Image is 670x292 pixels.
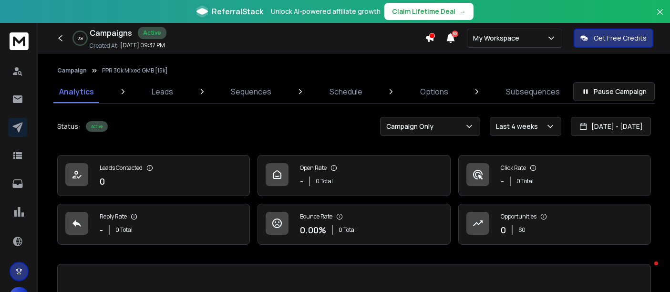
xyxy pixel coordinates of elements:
button: Get Free Credits [574,29,653,48]
a: Subsequences [500,80,566,103]
p: Leads Contacted [100,164,143,172]
p: Schedule [330,86,362,97]
p: My Workspace [473,33,523,43]
p: 0 [501,223,506,237]
p: Get Free Credits [594,33,647,43]
div: Active [86,121,108,132]
a: Click Rate-0 Total [458,155,651,196]
p: - [501,175,504,188]
span: 50 [452,31,458,37]
p: Open Rate [300,164,327,172]
p: Campaign Only [386,122,437,131]
p: 0 % [78,35,83,41]
p: Created At: [90,42,118,50]
p: 0 Total [316,177,333,185]
p: Options [420,86,448,97]
p: - [300,175,303,188]
span: ReferralStack [212,6,263,17]
a: Leads Contacted0 [57,155,250,196]
p: Subsequences [506,86,560,97]
a: Bounce Rate0.00%0 Total [258,204,450,245]
p: 0 Total [115,226,133,234]
p: Analytics [59,86,94,97]
a: Options [414,80,454,103]
p: Opportunities [501,213,536,220]
button: Pause Campaign [573,82,655,101]
p: - [100,223,103,237]
button: Campaign [57,67,87,74]
p: 0 [100,175,105,188]
p: 0 Total [339,226,356,234]
p: 0.00 % [300,223,326,237]
p: Leads [152,86,173,97]
a: Opportunities0$0 [458,204,651,245]
p: [DATE] 09:37 PM [120,42,165,49]
h1: Campaigns [90,27,132,39]
a: Leads [146,80,179,103]
button: Close banner [654,6,666,29]
p: 0 Total [516,177,534,185]
p: Status: [57,122,80,131]
p: Sequences [231,86,271,97]
span: → [459,7,466,16]
iframe: Intercom live chat [635,259,658,282]
p: $ 0 [518,226,526,234]
p: Last 4 weeks [496,122,542,131]
a: Schedule [324,80,368,103]
a: Reply Rate-0 Total [57,204,250,245]
button: Claim Lifetime Deal→ [384,3,474,20]
p: Click Rate [501,164,526,172]
a: Sequences [225,80,277,103]
p: Reply Rate [100,213,127,220]
a: Analytics [53,80,100,103]
a: Open Rate-0 Total [258,155,450,196]
div: Active [138,27,166,39]
button: [DATE] - [DATE] [571,117,651,136]
p: PPR 30k Mixed GMB [15k] [102,67,168,74]
p: Bounce Rate [300,213,332,220]
p: Unlock AI-powered affiliate growth [271,7,381,16]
